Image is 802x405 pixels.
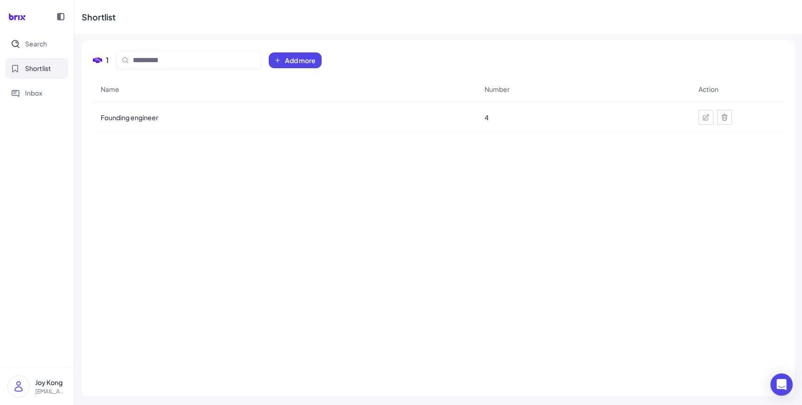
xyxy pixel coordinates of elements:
[101,84,119,94] span: Name
[35,387,66,396] p: [EMAIL_ADDRESS][DOMAIN_NAME]
[485,84,510,94] span: Number
[6,58,68,79] button: Shortlist
[699,84,718,94] span: Action
[8,376,29,397] img: user_logo.png
[770,373,793,396] div: Open Intercom Messenger
[6,83,68,103] button: Inbox
[485,113,489,122] span: 4
[25,64,51,73] span: Shortlist
[106,55,109,66] span: 1
[101,113,158,122] span: Founding engineer
[25,88,42,98] span: Inbox
[25,39,47,49] span: Search
[285,56,316,65] span: Add more
[6,33,68,54] button: Search
[82,11,116,23] div: Shortlist
[35,378,66,387] p: Joy Kong
[269,52,322,68] button: Add more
